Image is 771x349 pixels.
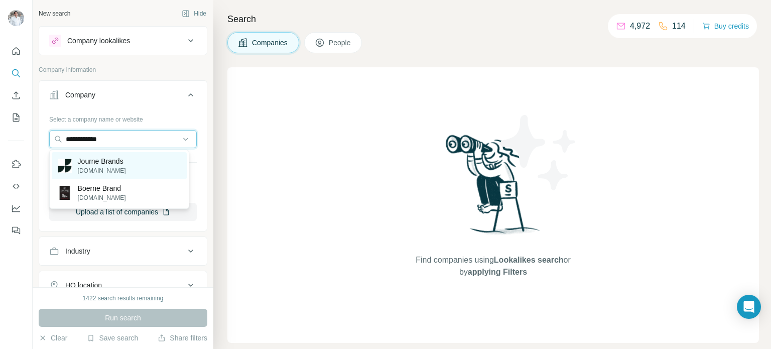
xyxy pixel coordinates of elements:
div: HQ location [65,280,102,290]
img: Journe Brands [58,159,72,173]
button: Feedback [8,221,24,240]
h4: Search [227,12,759,26]
button: Buy credits [702,19,749,33]
span: applying Filters [468,268,527,276]
button: Company lookalikes [39,29,207,53]
div: New search [39,9,70,18]
button: Save search [87,333,138,343]
button: Upload a list of companies [49,203,197,221]
span: Companies [252,38,289,48]
div: Select a company name or website [49,111,197,124]
button: HQ location [39,273,207,297]
button: Share filters [158,333,207,343]
button: Hide [175,6,213,21]
p: [DOMAIN_NAME] [78,193,126,202]
p: Company information [39,65,207,74]
span: Lookalikes search [494,256,564,264]
button: My lists [8,108,24,127]
button: Dashboard [8,199,24,217]
div: Company [65,90,95,100]
div: Industry [65,246,90,256]
p: [DOMAIN_NAME] [78,166,126,175]
div: Open Intercom Messenger [737,295,761,319]
p: Boerne Brand [78,183,126,193]
button: Quick start [8,42,24,60]
p: Journe Brands [78,156,126,166]
button: Use Surfe API [8,177,24,195]
span: Find companies using or by [413,254,573,278]
span: People [329,38,352,48]
button: Clear [39,333,67,343]
button: Enrich CSV [8,86,24,104]
button: Search [8,64,24,82]
img: Boerne Brand [58,186,72,200]
button: Use Surfe on LinkedIn [8,155,24,173]
p: 4,972 [630,20,650,32]
img: Surfe Illustration - Stars [493,107,584,198]
div: 1422 search results remaining [83,294,164,303]
button: Company [39,83,207,111]
img: Surfe Illustration - Woman searching with binoculars [441,132,546,244]
p: 114 [672,20,686,32]
img: Avatar [8,10,24,26]
div: Company lookalikes [67,36,130,46]
button: Industry [39,239,207,263]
